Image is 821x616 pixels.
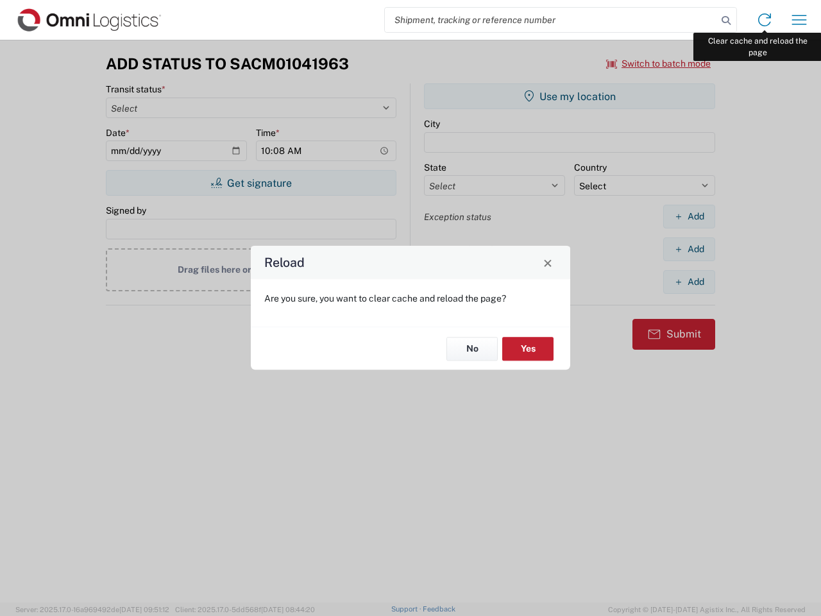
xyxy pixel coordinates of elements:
h4: Reload [264,253,305,272]
p: Are you sure, you want to clear cache and reload the page? [264,293,557,304]
input: Shipment, tracking or reference number [385,8,717,32]
button: Close [539,253,557,271]
button: No [446,337,498,361]
button: Yes [502,337,554,361]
